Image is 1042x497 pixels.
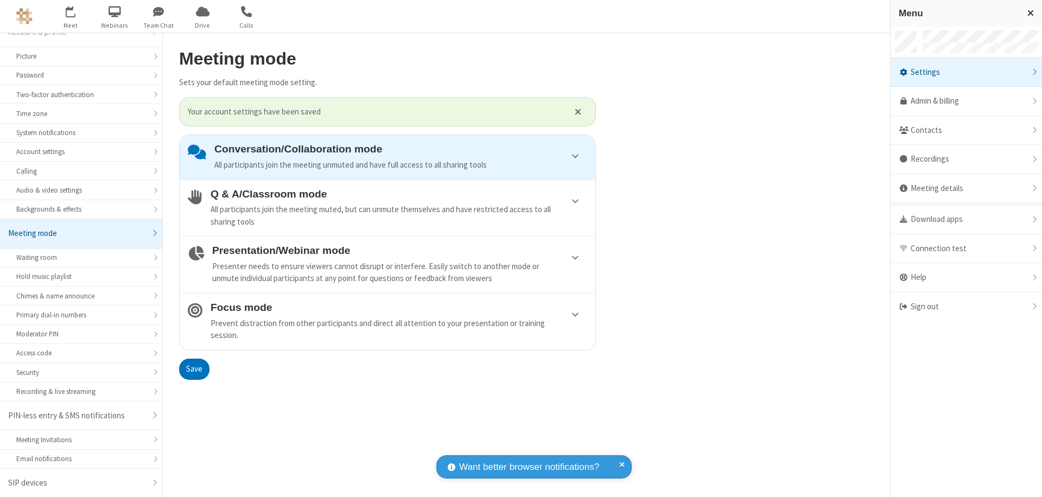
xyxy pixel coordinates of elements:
[50,21,91,30] span: Meet
[138,21,179,30] span: Team Chat
[226,21,267,30] span: Calls
[73,6,80,14] div: 2
[211,317,587,342] div: Prevent distraction from other participants and direct all attention to your presentation or trai...
[16,271,146,282] div: Hold music playlist
[891,292,1042,321] div: Sign out
[16,185,146,195] div: Audio & video settings
[16,109,146,119] div: Time zone
[16,329,146,339] div: Moderator PIN
[16,146,146,157] div: Account settings
[188,106,561,118] span: Your account settings have been saved
[214,159,587,171] div: All participants join the meeting unmuted and have full access to all sharing tools
[16,8,33,24] img: QA Selenium DO NOT DELETE OR CHANGE
[211,188,587,200] h4: Q & A/Classroom mode
[16,166,146,176] div: Calling
[16,367,146,378] div: Security
[16,252,146,263] div: Waiting room
[16,454,146,464] div: Email notifications
[214,143,587,155] h4: Conversation/Collaboration mode
[891,263,1042,292] div: Help
[899,8,1018,18] h3: Menu
[212,260,587,285] div: Presenter needs to ensure viewers cannot disrupt or interfere. Easily switch to another mode or u...
[179,49,596,68] h2: Meeting mode
[16,348,146,358] div: Access code
[891,145,1042,174] div: Recordings
[459,460,599,474] span: Want better browser notifications?
[179,77,596,89] p: Sets your default meeting mode setting.
[179,359,209,380] button: Save
[94,21,135,30] span: Webinars
[891,174,1042,203] div: Meeting details
[212,245,587,256] h4: Presentation/Webinar mode
[16,204,146,214] div: Backgrounds & effects
[891,205,1042,234] div: Download apps
[569,104,587,120] button: Close alert
[16,386,146,397] div: Recording & live streaming
[16,435,146,445] div: Meeting Invitations
[16,90,146,100] div: Two-factor authentication
[16,70,146,80] div: Password
[16,310,146,320] div: Primary dial-in numbers
[891,234,1042,264] div: Connection test
[16,51,146,61] div: Picture
[182,21,223,30] span: Drive
[8,410,146,422] div: PIN-less entry & SMS notifications
[8,477,146,489] div: SIP devices
[16,128,146,138] div: System notifications
[16,291,146,301] div: Chimes & name announce
[891,87,1042,116] a: Admin & billing
[891,116,1042,145] div: Contacts
[211,203,587,228] div: All participants join the meeting muted, but can unmute themselves and have restricted access to ...
[891,58,1042,87] div: Settings
[211,302,587,313] h4: Focus mode
[8,227,146,240] div: Meeting mode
